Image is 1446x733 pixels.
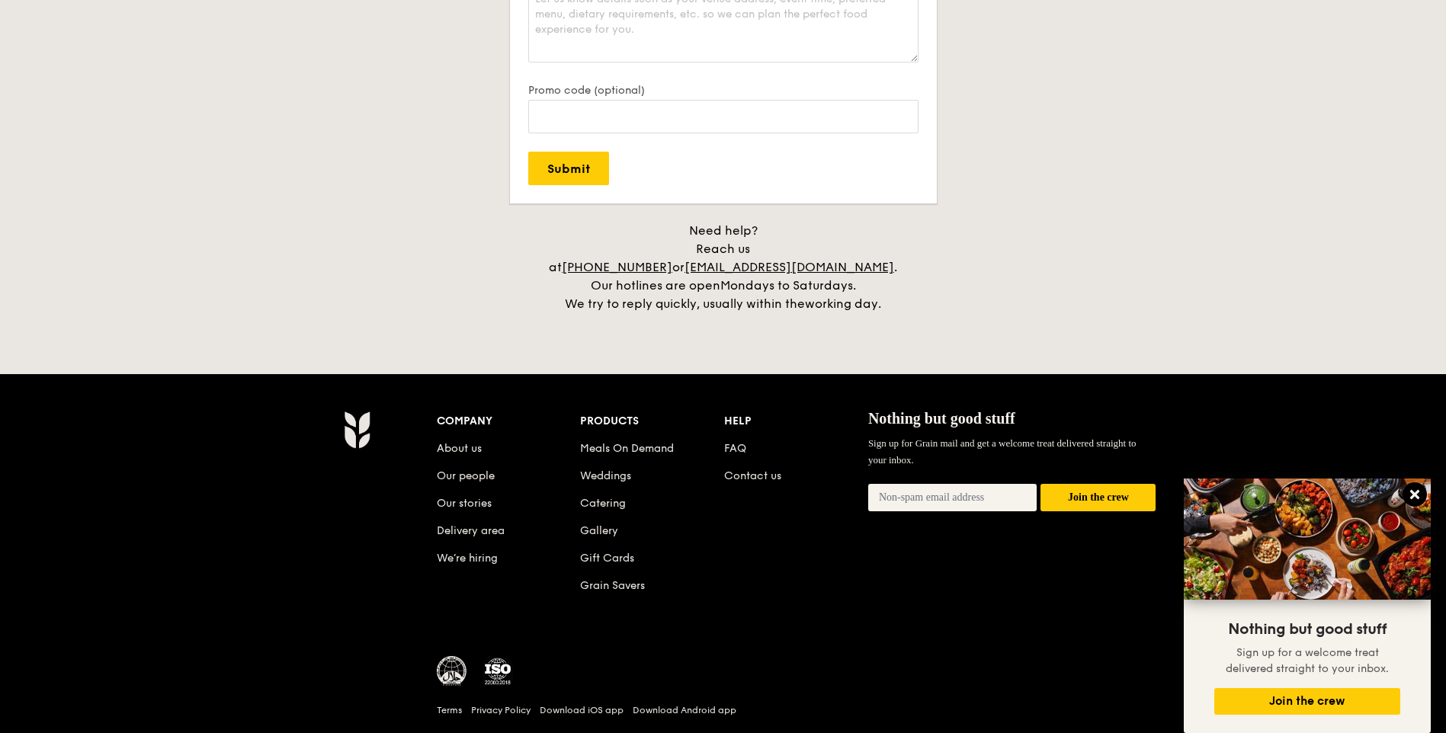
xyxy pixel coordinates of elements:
[580,524,618,537] a: Gallery
[437,411,581,432] div: Company
[528,84,919,97] label: Promo code (optional)
[437,704,462,716] a: Terms
[805,296,881,311] span: working day.
[580,469,631,482] a: Weddings
[580,497,626,510] a: Catering
[1403,482,1427,507] button: Close
[868,484,1037,511] input: Non-spam email address
[528,152,609,185] input: Submit
[540,704,624,716] a: Download iOS app
[437,656,467,687] img: MUIS Halal Certified
[633,704,736,716] a: Download Android app
[437,552,498,565] a: We’re hiring
[868,437,1137,466] span: Sign up for Grain mail and get a welcome treat delivered straight to your inbox.
[344,411,370,449] img: AYc88T3wAAAABJRU5ErkJggg==
[437,524,505,537] a: Delivery area
[1214,688,1400,715] button: Join the crew
[868,410,1015,427] span: Nothing but good stuff
[533,222,914,313] div: Need help? Reach us at or . Our hotlines are open We try to reply quickly, usually within the
[1184,479,1431,600] img: DSC07876-Edit02-Large.jpeg
[685,260,894,274] a: [EMAIL_ADDRESS][DOMAIN_NAME]
[483,656,513,687] img: ISO Certified
[580,442,674,455] a: Meals On Demand
[580,411,724,432] div: Products
[437,497,492,510] a: Our stories
[724,469,781,482] a: Contact us
[724,411,868,432] div: Help
[580,552,634,565] a: Gift Cards
[1228,620,1387,639] span: Nothing but good stuff
[437,442,482,455] a: About us
[724,442,746,455] a: FAQ
[1226,646,1389,675] span: Sign up for a welcome treat delivered straight to your inbox.
[720,278,856,293] span: Mondays to Saturdays.
[1040,484,1156,512] button: Join the crew
[437,469,495,482] a: Our people
[562,260,672,274] a: [PHONE_NUMBER]
[580,579,645,592] a: Grain Savers
[471,704,531,716] a: Privacy Policy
